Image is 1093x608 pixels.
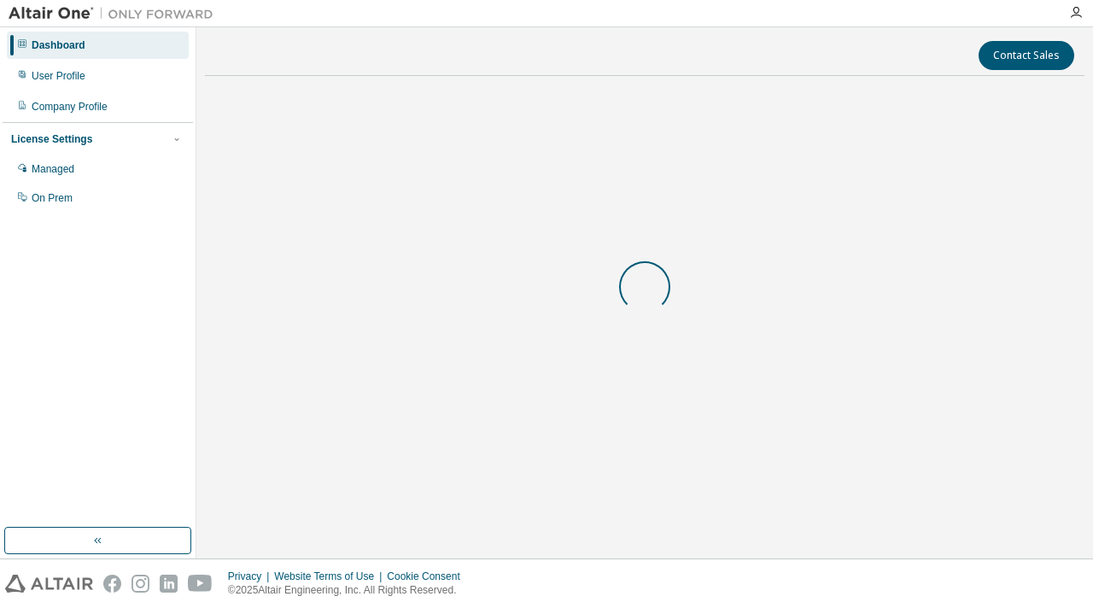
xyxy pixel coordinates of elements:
img: Altair One [9,5,222,22]
button: Contact Sales [979,41,1074,70]
div: Dashboard [32,38,85,52]
div: License Settings [11,132,92,146]
div: Privacy [228,570,274,583]
div: Company Profile [32,100,108,114]
div: Website Terms of Use [274,570,387,583]
img: facebook.svg [103,575,121,593]
p: © 2025 Altair Engineering, Inc. All Rights Reserved. [228,583,471,598]
div: User Profile [32,69,85,83]
img: youtube.svg [188,575,213,593]
div: Cookie Consent [387,570,470,583]
img: instagram.svg [132,575,149,593]
div: On Prem [32,191,73,205]
img: altair_logo.svg [5,575,93,593]
div: Managed [32,162,74,176]
img: linkedin.svg [160,575,178,593]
